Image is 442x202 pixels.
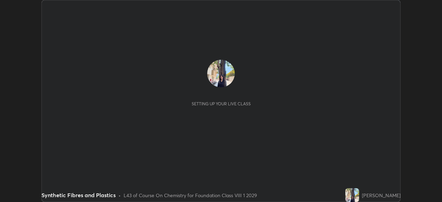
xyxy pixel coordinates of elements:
div: • [118,192,121,199]
div: [PERSON_NAME] [362,192,401,199]
img: 12d20501be434fab97a938420e4acf76.jpg [207,60,235,87]
div: Setting up your live class [192,101,251,106]
div: L43 of Course On Chemistry for Foundation Class VIII 1 2029 [124,192,257,199]
img: 12d20501be434fab97a938420e4acf76.jpg [345,188,359,202]
div: Synthetic Fibres and Plastics [41,191,116,199]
